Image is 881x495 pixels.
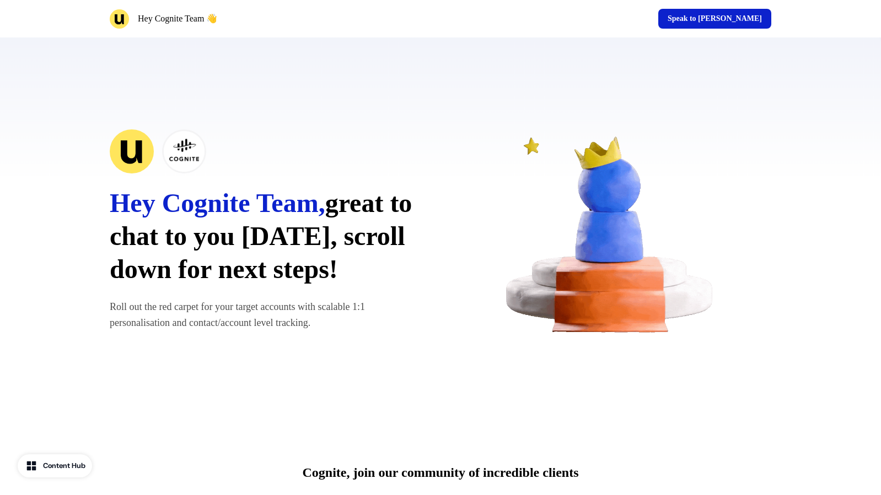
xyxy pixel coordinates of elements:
button: Content Hub [18,454,92,477]
a: Speak to [PERSON_NAME] [658,9,771,29]
p: Hey Cognite Team 👋 [138,12,217,25]
span: Hey Cognite Team, [110,188,325,217]
p: Cognite, join our community of incredible clients [302,463,578,482]
span: great to chat to you [DATE], scroll down for next steps! [110,188,412,284]
span: Roll out the red carpet for your target accounts with scalable 1:1 personalisation and contact/ac... [110,301,365,328]
div: Content Hub [43,460,85,471]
